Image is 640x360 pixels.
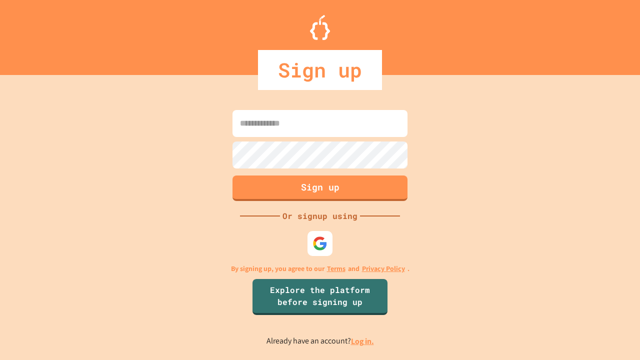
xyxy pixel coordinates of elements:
[252,279,387,315] a: Explore the platform before signing up
[312,236,327,251] img: google-icon.svg
[327,263,345,274] a: Terms
[310,15,330,40] img: Logo.svg
[557,276,630,319] iframe: chat widget
[231,263,409,274] p: By signing up, you agree to our and .
[266,335,374,347] p: Already have an account?
[362,263,405,274] a: Privacy Policy
[280,210,360,222] div: Or signup using
[351,336,374,346] a: Log in.
[258,50,382,90] div: Sign up
[598,320,630,350] iframe: chat widget
[232,175,407,201] button: Sign up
